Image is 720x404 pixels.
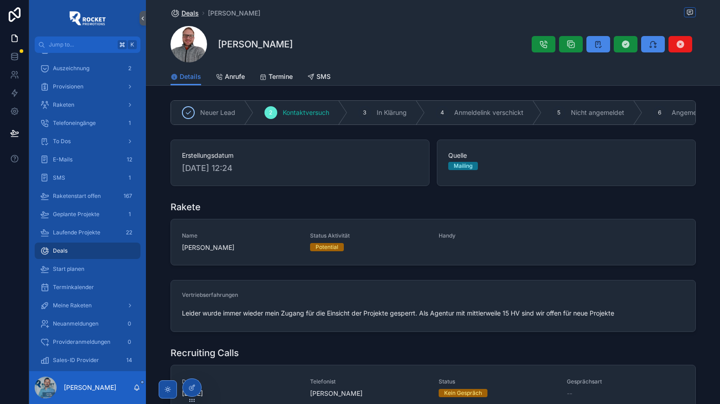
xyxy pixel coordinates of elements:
a: Neuanmeldungen0 [35,316,140,332]
span: [PERSON_NAME] [182,243,300,252]
span: Telefoneingänge [53,119,96,127]
a: Deals [171,9,199,18]
div: 1 [124,172,135,183]
a: Provisionen [35,78,140,95]
h1: Recruiting Calls [171,347,239,359]
span: 3 [363,109,366,116]
span: Quelle [448,151,684,160]
span: 2 [269,109,272,116]
a: Raketen [35,97,140,113]
a: Raketenstart offen167 [35,188,140,204]
div: 1 [124,118,135,129]
a: To Dos [35,133,140,150]
div: 2 [124,63,135,74]
span: Handy [439,232,556,239]
span: Name [182,232,300,239]
span: Angemeldet [672,108,708,117]
a: Sales-ID Provider14 [35,352,140,368]
span: Deals [181,9,199,18]
a: Terminkalender [35,279,140,295]
span: Erstellungsdatum [182,151,418,160]
span: Auszeichnung [53,65,89,72]
span: Deals [53,247,67,254]
span: Anrufe [225,72,245,81]
div: scrollable content [29,53,146,371]
a: E-Mails12 [35,151,140,168]
div: 1 [124,209,135,220]
span: 4 [440,109,444,116]
a: SMS [307,68,331,87]
span: Neuer Lead [200,108,235,117]
div: Kein Gespräch [444,389,482,397]
span: Provisionen [53,83,83,90]
span: Telefonist [310,378,428,385]
span: -- [567,389,572,398]
span: Jump to... [49,41,114,48]
span: Gesprächsart [567,378,684,385]
span: Status Aktivität [310,232,428,239]
span: Neuanmeldungen [53,320,98,327]
a: Auszeichnung2 [35,60,140,77]
p: [PERSON_NAME] [64,383,116,392]
a: Provideranmeldungen0 [35,334,140,350]
span: Raketenstart offen [53,192,101,200]
span: K [129,41,136,48]
a: Geplante Projekte1 [35,206,140,223]
span: Leider wurde immer wieder mein Zugang für die Einsicht der Projekte gesperrt. Als Agentur mit mit... [182,309,684,318]
a: Details [171,68,201,86]
a: Deals [35,243,140,259]
a: Termine [259,68,293,87]
span: Laufende Projekte [53,229,100,236]
a: Start planen [35,261,140,277]
span: Terminkalender [53,284,94,291]
div: 22 [123,227,135,238]
span: Provideranmeldungen [53,338,110,346]
span: Anmeldelink verschickt [454,108,523,117]
span: 5 [557,109,560,116]
span: Details [180,72,201,81]
span: [DATE] [182,389,300,398]
span: Kontaktversuch [283,108,329,117]
span: Vertriebserfahrungen [182,291,238,298]
h1: Rakete [171,201,201,213]
a: Laufende Projekte22 [35,224,140,241]
span: Sales-ID Provider [53,357,99,364]
span: In Klärung [377,108,407,117]
a: Meine Raketen [35,297,140,314]
a: [PERSON_NAME] [208,9,260,18]
span: Meine Raketen [53,302,92,309]
span: To Dos [53,138,71,145]
span: SMS [316,72,331,81]
span: Raketen [53,101,74,109]
a: SMS1 [35,170,140,186]
div: Mailing [454,162,472,170]
div: 14 [124,355,135,366]
span: Geplante Projekte [53,211,99,218]
span: Start planen [53,265,84,273]
span: E-Mails [53,156,73,163]
a: Name[PERSON_NAME]Status AktivitätPotentialHandy [171,219,695,265]
span: 6 [658,109,661,116]
div: Potential [316,243,338,251]
span: [PERSON_NAME] [310,389,363,398]
img: App logo [69,11,106,26]
span: Termine [269,72,293,81]
h1: [PERSON_NAME] [218,38,293,51]
button: Jump to...K [35,36,140,53]
span: [DATE] 12:24 [182,162,418,175]
a: Anrufe [216,68,245,87]
a: Telefoneingänge1 [35,115,140,131]
span: SMS [53,174,65,181]
span: Status [439,378,556,385]
div: 0 [124,318,135,329]
span: Nicht angemeldet [571,108,624,117]
div: 0 [124,337,135,347]
div: 12 [124,154,135,165]
div: 167 [121,191,135,202]
span: Datum [182,378,300,385]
